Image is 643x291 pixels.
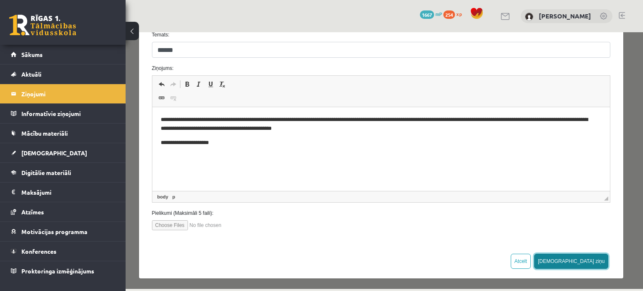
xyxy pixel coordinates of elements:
span: Konferences [21,247,57,255]
span: Aktuāli [21,70,41,78]
a: [PERSON_NAME] [539,12,591,20]
label: Ziņojums: [20,32,491,40]
span: 254 [443,10,455,19]
a: Sākums [11,45,115,64]
a: Atzīmes [11,202,115,221]
legend: Ziņojumi [21,84,115,103]
a: Maksājumi [11,183,115,202]
a: p elements [45,161,51,168]
a: Digitālie materiāli [11,163,115,182]
legend: Informatīvie ziņojumi [21,104,115,123]
span: Mācību materiāli [21,129,68,137]
span: Mērogot [478,164,483,168]
span: Digitālie materiāli [21,169,71,176]
a: Atkārtot (vadīšanas taustiņš+Y) [42,46,54,57]
a: Rīgas 1. Tālmācības vidusskola [9,15,76,36]
iframe: Bagātinātā teksta redaktors, wiswyg-editor-47024876281220-1757579094-741 [27,75,485,159]
span: mP [435,10,442,17]
img: Rēzija Blūma [525,13,533,21]
a: Pasvītrojums (vadīšanas taustiņš+U) [79,46,91,57]
a: 1667 mP [420,10,442,17]
a: Aktuāli [11,64,115,84]
a: Mācību materiāli [11,124,115,143]
span: Motivācijas programma [21,228,87,235]
span: 1667 [420,10,434,19]
a: Saite (vadīšanas taustiņš+K) [30,60,42,71]
button: [DEMOGRAPHIC_DATA] ziņu [409,221,483,237]
span: Sākums [21,51,43,58]
a: [DEMOGRAPHIC_DATA] [11,143,115,162]
legend: Maksājumi [21,183,115,202]
a: Atcelt (vadīšanas taustiņš+Z) [30,46,42,57]
span: xp [456,10,462,17]
a: Proktoringa izmēģinājums [11,261,115,281]
a: body elements [30,161,44,168]
a: Informatīvie ziņojumi [11,104,115,123]
label: Pielikumi (Maksimāli 5 faili): [20,177,491,185]
a: 254 xp [443,10,466,17]
span: [DEMOGRAPHIC_DATA] [21,149,87,157]
span: Atzīmes [21,208,44,216]
a: Noņemt stilus [91,46,103,57]
button: Atcelt [385,221,405,237]
span: Proktoringa izmēģinājums [21,267,94,275]
a: Treknraksts (vadīšanas taustiņš+B) [56,46,67,57]
a: Konferences [11,242,115,261]
a: Slīpraksts (vadīšanas taustiņš+I) [67,46,79,57]
a: Motivācijas programma [11,222,115,241]
a: Ziņojumi [11,84,115,103]
a: Atsaistīt [42,60,54,71]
